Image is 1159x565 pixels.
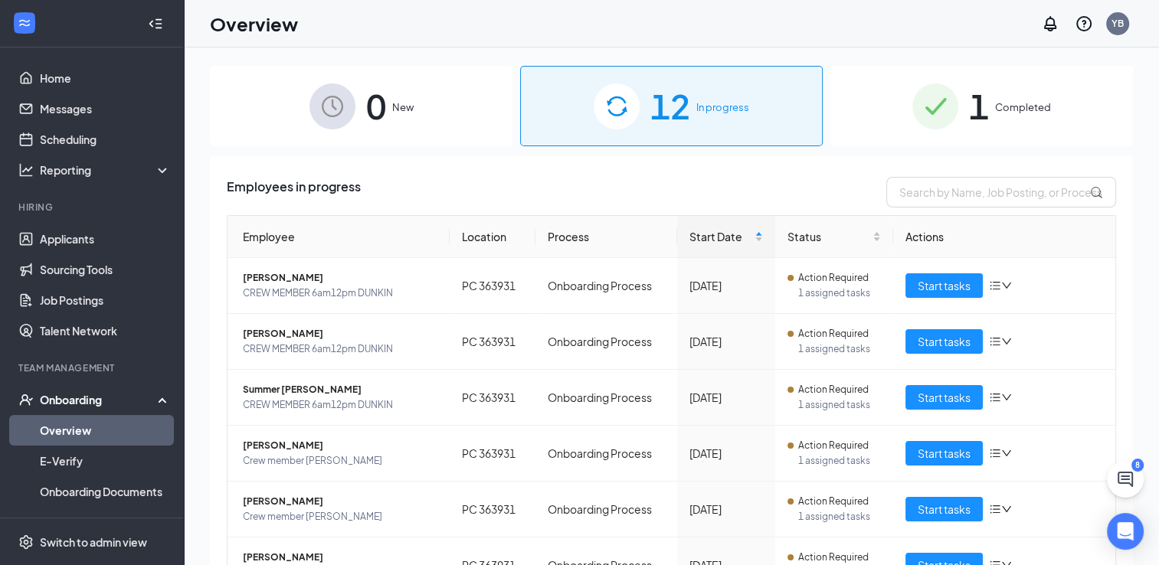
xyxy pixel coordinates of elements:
span: Start tasks [918,333,971,350]
span: 1 assigned tasks [798,453,881,469]
td: PC 363931 [450,370,535,426]
span: CREW MEMBER 6am12pm DUNKIN [243,286,437,301]
span: Status [787,228,869,245]
span: [PERSON_NAME] [243,270,437,286]
td: Onboarding Process [535,314,677,370]
span: New [392,100,414,115]
td: Onboarding Process [535,258,677,314]
span: Action Required [798,494,869,509]
span: Completed [995,100,1051,115]
a: Sourcing Tools [40,254,171,285]
svg: Analysis [18,162,34,178]
th: Location [450,216,535,258]
span: Crew member [PERSON_NAME] [243,453,437,469]
td: Onboarding Process [535,426,677,482]
div: Hiring [18,201,168,214]
span: Action Required [798,438,869,453]
span: 1 assigned tasks [798,509,881,524]
span: CREW MEMBER 6am12pm DUNKIN [243,397,437,413]
div: [DATE] [689,389,763,406]
th: Process [535,216,677,258]
span: 12 [650,80,690,132]
div: Team Management [18,361,168,374]
span: bars [989,447,1001,459]
a: Applicants [40,224,171,254]
span: 1 assigned tasks [798,286,881,301]
span: Start tasks [918,389,971,406]
span: down [1001,448,1012,459]
th: Employee [228,216,450,258]
svg: UserCheck [18,392,34,407]
span: Action Required [798,270,869,286]
svg: QuestionInfo [1075,15,1093,33]
div: Onboarding [40,392,158,407]
svg: Settings [18,534,34,550]
span: Start tasks [918,277,971,294]
span: Action Required [798,382,869,397]
span: bars [989,391,1001,403]
div: Open Intercom Messenger [1107,513,1144,550]
span: down [1001,392,1012,403]
a: Talent Network [40,315,171,346]
span: Action Required [798,550,869,565]
span: 1 assigned tasks [798,341,881,357]
span: 0 [366,80,386,132]
span: Employees in progress [227,177,361,207]
th: Actions [893,216,1115,258]
button: Start tasks [905,497,983,521]
svg: Collapse [148,16,163,31]
input: Search by Name, Job Posting, or Process [886,177,1116,207]
button: Start tasks [905,441,983,465]
span: down [1001,336,1012,347]
span: bars [989,503,1001,515]
button: Start tasks [905,329,983,354]
div: [DATE] [689,277,763,294]
div: [DATE] [689,445,763,462]
a: Home [40,63,171,93]
td: Onboarding Process [535,370,677,426]
svg: WorkstreamLogo [17,15,32,31]
div: YB [1112,17,1124,30]
svg: ChatActive [1116,470,1134,488]
td: PC 363931 [450,314,535,370]
button: ChatActive [1107,461,1144,498]
div: Switch to admin view [40,534,147,550]
td: PC 363931 [450,482,535,537]
a: Overview [40,415,171,446]
span: Crew member [PERSON_NAME] [243,509,437,524]
button: Start tasks [905,273,983,298]
span: Start Date [689,228,751,245]
button: Start tasks [905,385,983,410]
div: [DATE] [689,333,763,350]
div: Reporting [40,162,172,178]
h1: Overview [210,11,298,37]
div: 8 [1131,459,1144,472]
span: 1 assigned tasks [798,397,881,413]
td: PC 363931 [450,426,535,482]
span: down [1001,280,1012,291]
span: Action Required [798,326,869,341]
span: Summer [PERSON_NAME] [243,382,437,397]
span: CREW MEMBER 6am12pm DUNKIN [243,341,437,357]
span: In progress [696,100,749,115]
div: [DATE] [689,501,763,518]
span: bars [989,279,1001,292]
a: Activity log [40,507,171,537]
span: 1 [969,80,989,132]
a: E-Verify [40,446,171,476]
span: Start tasks [918,501,971,518]
a: Messages [40,93,171,124]
td: PC 363931 [450,258,535,314]
span: bars [989,335,1001,348]
span: [PERSON_NAME] [243,494,437,509]
th: Status [775,216,893,258]
span: [PERSON_NAME] [243,550,437,565]
svg: Notifications [1041,15,1059,33]
span: Start tasks [918,445,971,462]
span: [PERSON_NAME] [243,438,437,453]
td: Onboarding Process [535,482,677,537]
a: Scheduling [40,124,171,155]
span: down [1001,504,1012,514]
a: Onboarding Documents [40,476,171,507]
span: [PERSON_NAME] [243,326,437,341]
